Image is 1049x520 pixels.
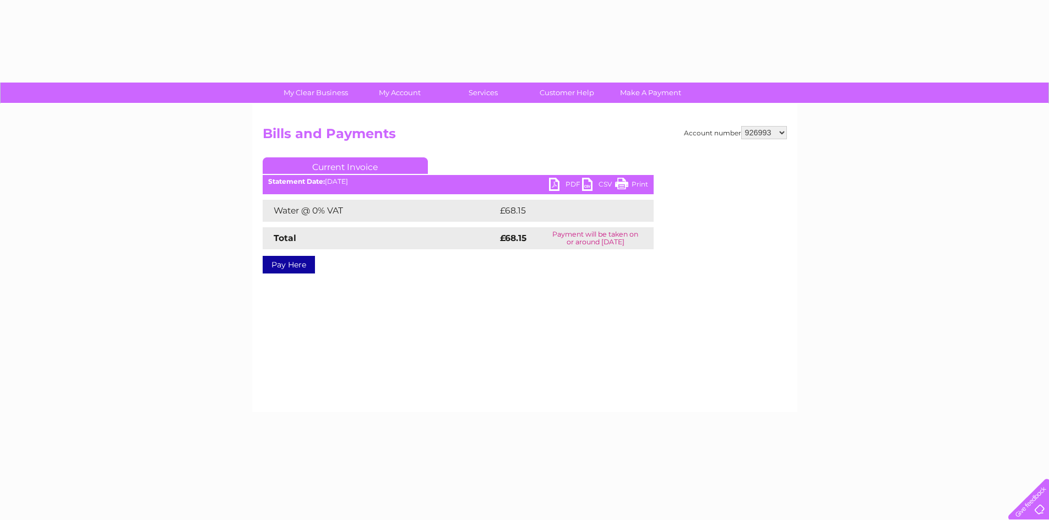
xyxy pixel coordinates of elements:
[263,200,497,222] td: Water @ 0% VAT
[263,126,787,147] h2: Bills and Payments
[263,178,654,185] div: [DATE]
[549,178,582,194] a: PDF
[268,177,325,185] b: Statement Date:
[263,157,428,174] a: Current Invoice
[274,233,296,243] strong: Total
[605,83,696,103] a: Make A Payment
[521,83,612,103] a: Customer Help
[500,233,526,243] strong: £68.15
[270,83,361,103] a: My Clear Business
[537,227,653,249] td: Payment will be taken on or around [DATE]
[497,200,631,222] td: £68.15
[438,83,529,103] a: Services
[615,178,648,194] a: Print
[263,256,315,273] a: Pay Here
[582,178,615,194] a: CSV
[684,126,787,139] div: Account number
[354,83,445,103] a: My Account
